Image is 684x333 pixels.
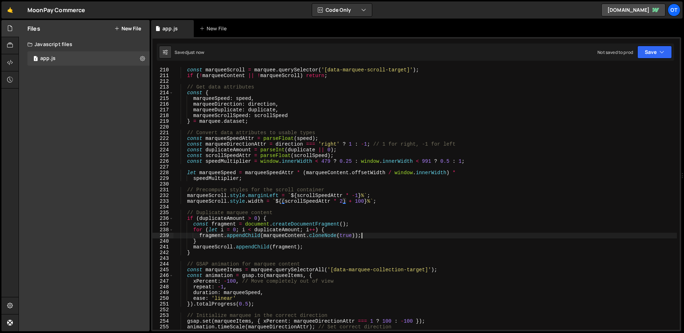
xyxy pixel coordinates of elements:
[152,284,173,290] div: 248
[152,170,173,176] div: 228
[152,67,173,73] div: 210
[152,318,173,324] div: 254
[152,187,173,193] div: 231
[312,4,372,16] button: Code Only
[27,6,85,14] div: MoonPay Commerce
[152,176,173,181] div: 229
[199,25,229,32] div: New File
[152,313,173,318] div: 253
[175,49,204,55] div: Saved
[1,1,19,19] a: 🤙
[152,153,173,158] div: 225
[19,37,150,51] div: Javascript files
[152,244,173,250] div: 241
[152,216,173,221] div: 236
[152,278,173,284] div: 247
[152,147,173,153] div: 224
[152,130,173,136] div: 221
[152,204,173,210] div: 234
[152,124,173,130] div: 220
[668,4,680,16] a: Ot
[40,55,56,62] div: app.js
[152,193,173,198] div: 232
[152,307,173,313] div: 252
[152,73,173,79] div: 211
[27,51,150,66] div: 17336/48143.js
[152,90,173,96] div: 214
[601,4,665,16] a: [DOMAIN_NAME]
[152,101,173,107] div: 216
[152,267,173,273] div: 245
[152,301,173,307] div: 251
[152,164,173,170] div: 227
[152,136,173,141] div: 222
[152,273,173,278] div: 246
[152,141,173,147] div: 223
[152,198,173,204] div: 233
[162,25,178,32] div: app.js
[27,25,40,32] h2: Files
[152,118,173,124] div: 219
[152,250,173,256] div: 242
[152,79,173,84] div: 212
[114,26,141,31] button: New File
[33,56,38,62] span: 1
[597,49,633,55] div: Not saved to prod
[152,221,173,227] div: 237
[152,324,173,330] div: 255
[152,296,173,301] div: 250
[152,96,173,101] div: 215
[152,256,173,261] div: 243
[152,290,173,296] div: 249
[152,227,173,233] div: 238
[152,181,173,187] div: 230
[152,261,173,267] div: 244
[152,107,173,113] div: 217
[637,46,672,59] button: Save
[152,158,173,164] div: 226
[152,233,173,238] div: 239
[152,210,173,216] div: 235
[152,113,173,118] div: 218
[187,49,204,55] div: just now
[152,238,173,244] div: 240
[152,84,173,90] div: 213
